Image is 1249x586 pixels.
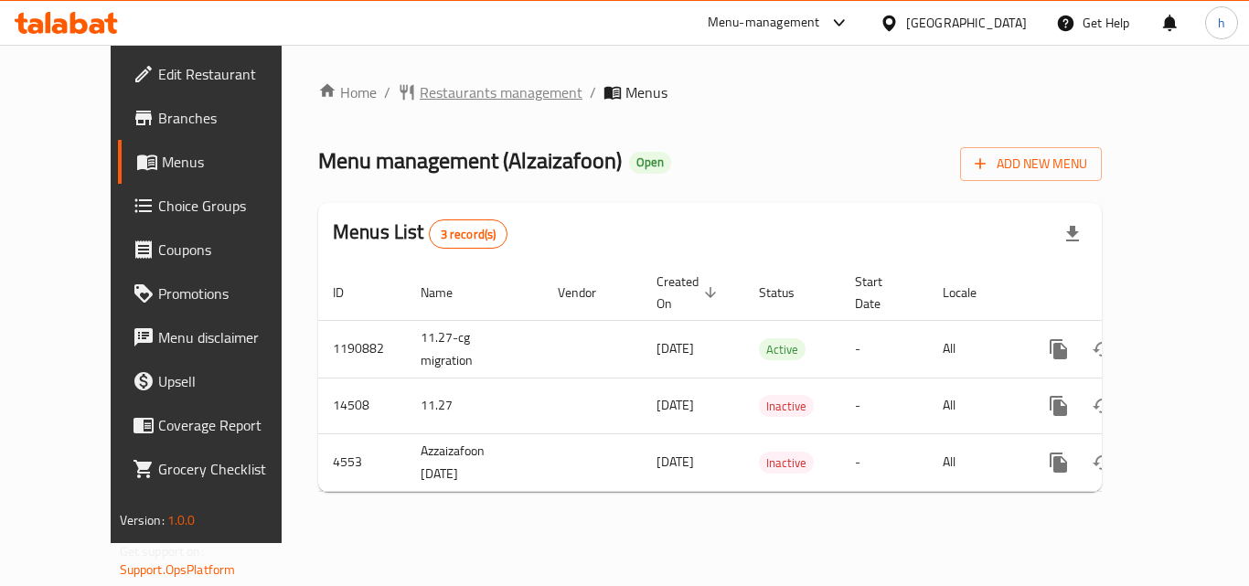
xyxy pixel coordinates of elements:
a: Branches [118,96,319,140]
span: Coupons [158,239,304,261]
span: [DATE] [657,393,694,417]
span: Status [759,282,818,304]
a: Promotions [118,272,319,315]
button: Change Status [1081,384,1125,428]
nav: breadcrumb [318,81,1102,103]
button: Change Status [1081,441,1125,485]
li: / [590,81,596,103]
span: h [1218,13,1225,33]
span: Get support on: [120,539,204,563]
span: Menus [625,81,667,103]
td: All [928,433,1022,491]
td: 11.27 [406,378,543,433]
a: Edit Restaurant [118,52,319,96]
td: Azzaizafoon [DATE] [406,433,543,491]
td: 11.27-cg migration [406,320,543,378]
span: Restaurants management [420,81,582,103]
a: Home [318,81,377,103]
span: Upsell [158,370,304,392]
a: Support.OpsPlatform [120,558,236,581]
td: - [840,378,928,433]
a: Coverage Report [118,403,319,447]
a: Choice Groups [118,184,319,228]
td: 4553 [318,433,406,491]
li: / [384,81,390,103]
span: Version: [120,508,165,532]
button: Add New Menu [960,147,1102,181]
span: Add New Menu [975,153,1087,176]
span: Created On [657,271,722,314]
table: enhanced table [318,265,1227,492]
span: Active [759,339,806,360]
span: Menu management ( Alzaizafoon ) [318,140,622,181]
a: Menu disclaimer [118,315,319,359]
div: Export file [1051,212,1094,256]
th: Actions [1022,265,1227,321]
span: Name [421,282,476,304]
button: Change Status [1081,327,1125,371]
span: 3 record(s) [430,226,507,243]
button: more [1037,327,1081,371]
span: [DATE] [657,336,694,360]
button: more [1037,441,1081,485]
span: Open [629,154,671,170]
span: Vendor [558,282,620,304]
div: Menu-management [708,12,820,34]
span: Start Date [855,271,906,314]
span: ID [333,282,368,304]
a: Restaurants management [398,81,582,103]
div: [GEOGRAPHIC_DATA] [906,13,1027,33]
span: Promotions [158,282,304,304]
button: more [1037,384,1081,428]
h2: Menus List [333,218,507,249]
span: 1.0.0 [167,508,196,532]
div: Open [629,152,671,174]
a: Menus [118,140,319,184]
span: Menus [162,151,304,173]
a: Grocery Checklist [118,447,319,491]
td: 1190882 [318,320,406,378]
td: All [928,320,1022,378]
a: Upsell [118,359,319,403]
span: [DATE] [657,450,694,474]
span: Grocery Checklist [158,458,304,480]
span: Menu disclaimer [158,326,304,348]
span: Branches [158,107,304,129]
span: Choice Groups [158,195,304,217]
span: Locale [943,282,1000,304]
span: Inactive [759,453,814,474]
span: Edit Restaurant [158,63,304,85]
td: 14508 [318,378,406,433]
td: All [928,378,1022,433]
a: Coupons [118,228,319,272]
td: - [840,320,928,378]
div: Total records count [429,219,508,249]
td: - [840,433,928,491]
span: Inactive [759,396,814,417]
span: Coverage Report [158,414,304,436]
